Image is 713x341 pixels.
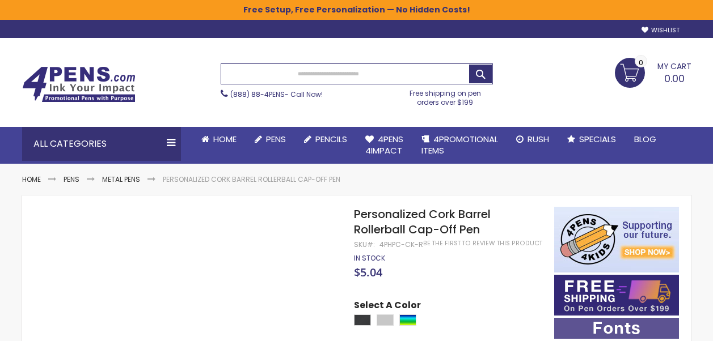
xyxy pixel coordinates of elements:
a: (888) 88-4PENS [230,89,285,99]
span: Blog [634,133,656,145]
span: 4Pens 4impact [365,133,403,156]
img: Free shipping on orders over $199 [554,275,679,316]
span: Rush [528,133,549,145]
a: 4Pens4impact [356,127,412,164]
div: Free shipping on pen orders over $199 [398,84,493,107]
div: Availability [354,254,385,263]
div: Matte Black [354,314,371,326]
span: $5.04 [354,265,382,280]
strong: SKU [354,240,375,249]
div: Assorted [399,314,416,326]
span: 0 [639,57,643,68]
span: Pencils [315,133,347,145]
a: Specials [558,127,625,152]
span: 0.00 [664,71,685,86]
img: 4pens 4 kids [554,207,679,272]
span: Home [213,133,237,145]
a: Home [22,174,41,184]
a: Be the first to review this product [423,239,542,248]
div: All Categories [22,127,181,161]
a: Pencils [295,127,356,152]
a: Wishlist [642,26,680,35]
li: Personalized Cork Barrel Rollerball Cap-Off Pen [163,175,340,184]
a: 0.00 0 [615,58,691,86]
span: Specials [579,133,616,145]
span: 4PROMOTIONAL ITEMS [421,133,498,156]
a: Rush [507,127,558,152]
span: In stock [354,253,385,263]
span: Select A Color [354,299,421,314]
img: 4Pens Custom Pens and Promotional Products [22,66,136,103]
div: Silver [377,314,394,326]
span: Pens [266,133,286,145]
a: 4PROMOTIONALITEMS [412,127,507,164]
a: Home [192,127,246,152]
a: Pens [246,127,295,152]
span: - Call Now! [230,89,323,99]
div: 4PHPC-CK-R [379,240,423,249]
a: Metal Pens [102,174,140,184]
a: Blog [625,127,665,152]
a: Pens [64,174,79,184]
span: Personalized Cork Barrel Rollerball Cap-Off Pen [354,206,491,237]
